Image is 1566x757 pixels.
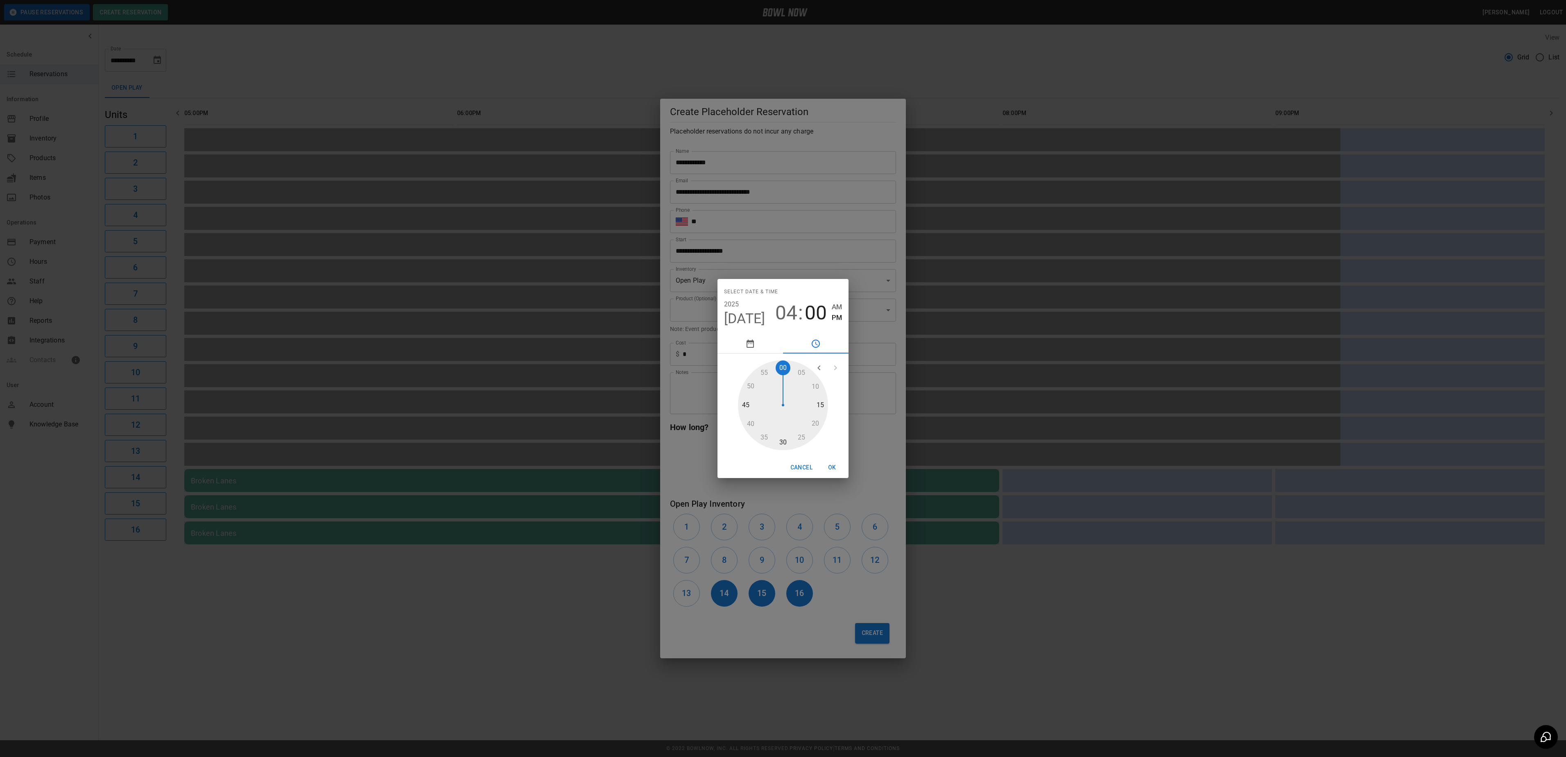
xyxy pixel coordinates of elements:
button: AM [832,301,842,313]
button: 2025 [724,299,739,310]
button: [DATE] [724,310,765,327]
button: 04 [775,301,797,324]
button: Cancel [787,460,816,475]
button: OK [819,460,845,475]
button: 00 [805,301,827,324]
span: : [798,301,803,324]
button: pick date [717,334,783,354]
button: open previous view [811,360,827,376]
button: pick time [783,334,849,354]
button: PM [832,312,842,323]
span: Select date & time [724,286,778,299]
